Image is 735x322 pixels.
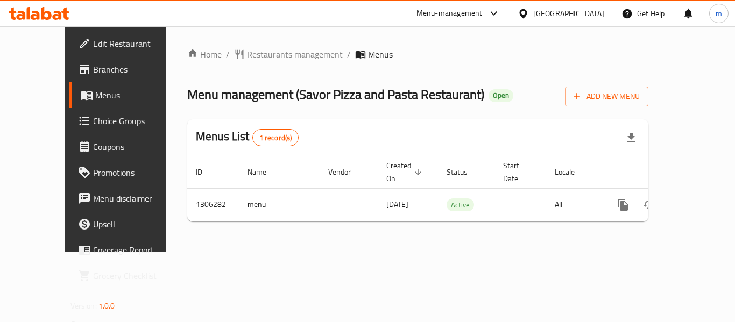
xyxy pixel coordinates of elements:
[503,159,533,185] span: Start Date
[196,166,216,178] span: ID
[574,90,640,103] span: Add New Menu
[716,8,722,19] span: m
[187,188,239,221] td: 1306282
[69,160,188,185] a: Promotions
[93,244,179,256] span: Coverage Report
[565,87,648,106] button: Add New Menu
[93,115,179,127] span: Choice Groups
[247,48,343,61] span: Restaurants management
[248,166,280,178] span: Name
[618,125,644,151] div: Export file
[494,188,546,221] td: -
[234,48,343,61] a: Restaurants management
[69,82,188,108] a: Menus
[93,140,179,153] span: Coupons
[555,166,589,178] span: Locale
[93,166,179,179] span: Promotions
[636,192,662,218] button: Change Status
[533,8,604,19] div: [GEOGRAPHIC_DATA]
[69,31,188,56] a: Edit Restaurant
[386,159,425,185] span: Created On
[69,211,188,237] a: Upsell
[226,48,230,61] li: /
[602,156,722,189] th: Actions
[95,89,179,102] span: Menus
[93,63,179,76] span: Branches
[489,91,513,100] span: Open
[252,129,299,146] div: Total records count
[489,89,513,102] div: Open
[239,188,320,221] td: menu
[98,299,115,313] span: 1.0.0
[187,156,722,221] table: enhanced table
[196,128,299,146] h2: Menus List
[93,37,179,50] span: Edit Restaurant
[69,56,188,82] a: Branches
[328,166,365,178] span: Vendor
[347,48,351,61] li: /
[69,263,188,289] a: Grocery Checklist
[447,199,474,211] span: Active
[187,48,222,61] a: Home
[70,299,97,313] span: Version:
[69,185,188,211] a: Menu disclaimer
[93,269,179,282] span: Grocery Checklist
[610,192,636,218] button: more
[93,192,179,205] span: Menu disclaimer
[187,48,648,61] nav: breadcrumb
[447,166,482,178] span: Status
[187,82,484,106] span: Menu management ( Savor Pizza and Pasta Restaurant )
[416,7,483,20] div: Menu-management
[253,133,299,143] span: 1 record(s)
[93,218,179,231] span: Upsell
[368,48,393,61] span: Menus
[69,237,188,263] a: Coverage Report
[386,197,408,211] span: [DATE]
[69,134,188,160] a: Coupons
[69,108,188,134] a: Choice Groups
[546,188,602,221] td: All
